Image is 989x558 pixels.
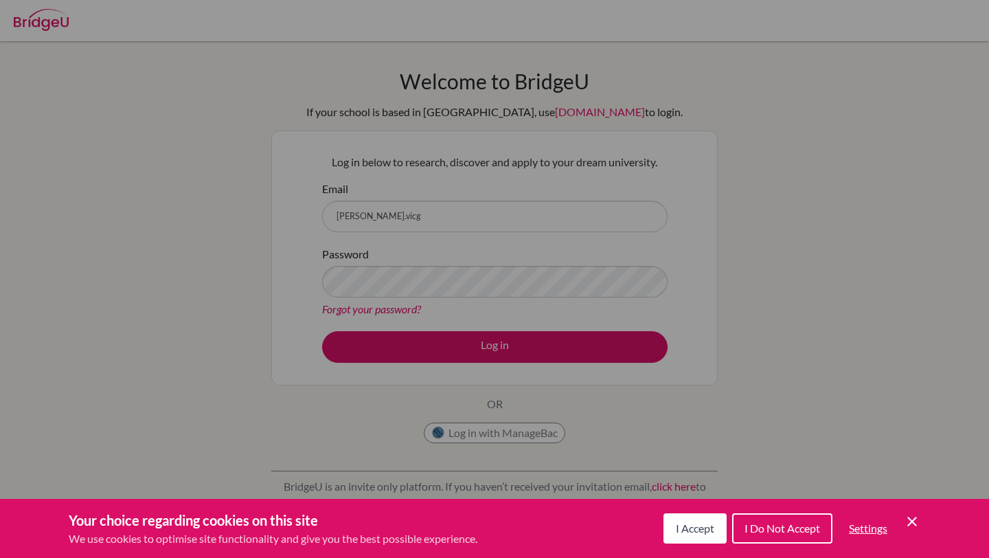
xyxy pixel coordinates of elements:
[69,510,477,531] h3: Your choice regarding cookies on this site
[69,531,477,547] p: We use cookies to optimise site functionality and give you the best possible experience.
[732,513,832,544] button: I Do Not Accept
[849,522,887,535] span: Settings
[676,522,714,535] span: I Accept
[744,522,820,535] span: I Do Not Accept
[663,513,727,544] button: I Accept
[904,513,920,530] button: Save and close
[838,515,898,542] button: Settings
